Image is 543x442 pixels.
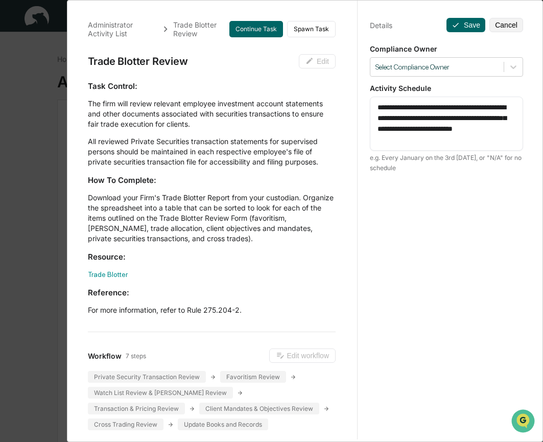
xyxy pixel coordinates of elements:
span: 7 steps [126,352,146,360]
p: Activity Schedule [370,84,523,92]
strong: Reference: [88,288,129,297]
span: Pylon [102,173,124,181]
a: 🗄️Attestations [70,125,131,143]
div: Favoritism Review [220,371,286,383]
p: How can we help? [10,21,186,38]
div: Update Books and Records [178,418,268,430]
strong: Task Control: [88,81,137,91]
p: All reviewed Private Securities transaction statements for supervised persons should be maintaine... [88,136,336,167]
strong: How To Complete: [88,175,156,185]
a: 🔎Data Lookup [6,144,68,162]
p: The firm will review relevant employee investment account statements and other documents associat... [88,99,336,129]
span: Attestations [84,129,127,139]
span: Workflow [88,352,122,360]
div: We're available if you need us! [35,88,129,97]
span: Data Lookup [20,148,64,158]
p: Compliance Owner [370,44,523,53]
img: 1746055101610-c473b297-6a78-478c-a979-82029cc54cd1 [10,78,29,97]
button: Continue Task [229,21,283,37]
div: Watch List Review & [PERSON_NAME] Review [88,387,233,399]
p: For more information, refer to Rule 275.204-2. [88,305,336,315]
button: Spawn Task [287,21,336,37]
a: Powered byPylon [72,173,124,181]
iframe: Open customer support [510,408,538,436]
div: 🗄️ [74,130,82,138]
div: Cross Trading Review [88,418,163,430]
div: Transaction & Pricing Review [88,403,185,414]
div: Client Mandates & Objectives Review [199,403,319,414]
button: Edit workflow [269,348,336,363]
strong: Resource: [88,252,126,262]
button: Edit [299,54,336,68]
div: Start new chat [35,78,168,88]
div: Trade Blotter Review [173,20,229,38]
div: 🔎 [10,149,18,157]
a: 🖐️Preclearance [6,125,70,143]
button: Cancel [489,18,523,32]
div: Trade Blotter Review [88,55,188,67]
span: Preclearance [20,129,66,139]
div: Private Security Transaction Review [88,371,206,383]
div: 🖐️ [10,130,18,138]
div: Administrator Activity List [88,20,158,38]
a: Trade Blotter [88,270,128,278]
p: Download your Firm's Trade Blotter Report from your custodian. Organize the spreadsheet into a ta... [88,193,336,244]
div: e.g. Every January on the 3rd [DATE], or "N/A" for no schedule [370,153,523,173]
button: Start new chat [174,81,186,94]
div: Details [370,21,392,30]
button: Save [446,18,485,32]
